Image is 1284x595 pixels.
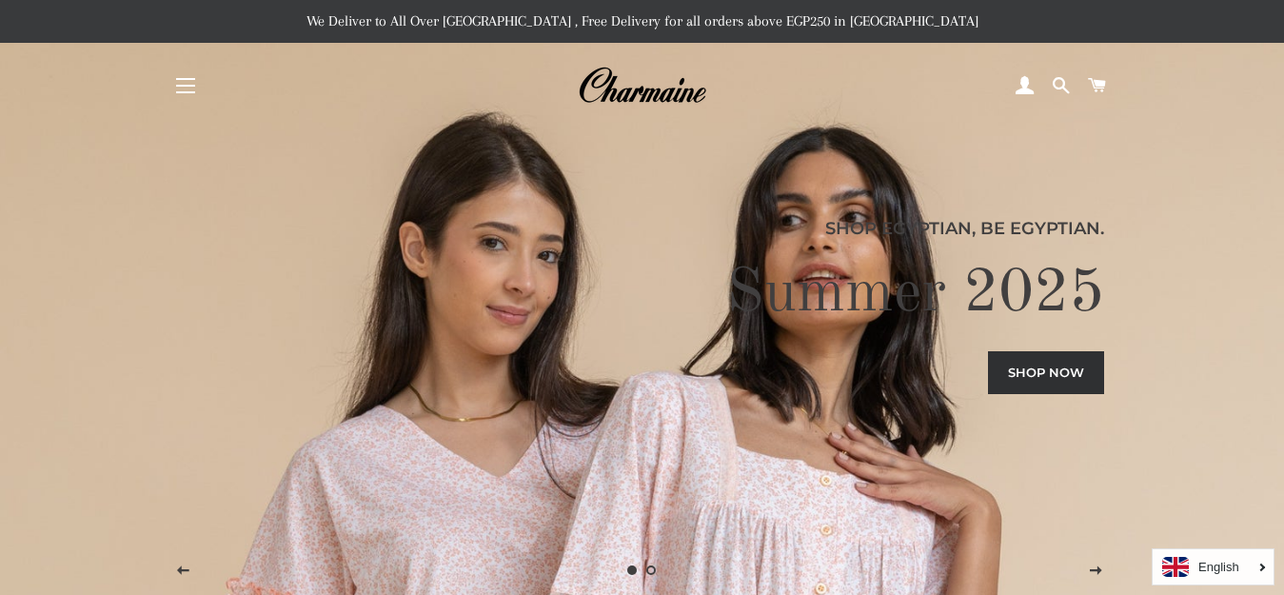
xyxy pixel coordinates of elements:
[180,256,1104,332] h2: Summer 2025
[159,547,207,595] button: Previous slide
[1072,547,1119,595] button: Next slide
[1198,561,1239,573] i: English
[180,215,1104,242] p: Shop Egyptian, Be Egyptian.
[623,561,642,580] a: Slide 1, current
[578,65,706,107] img: Charmaine Egypt
[642,561,662,580] a: Load slide 2
[988,351,1104,393] a: Shop now
[1162,557,1264,577] a: English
